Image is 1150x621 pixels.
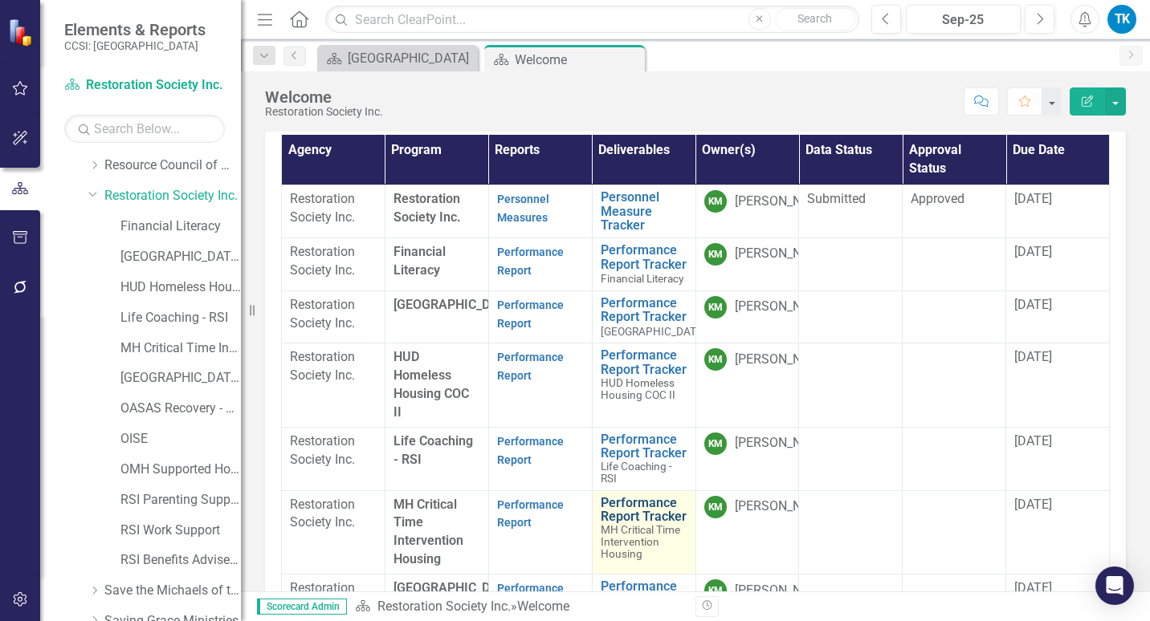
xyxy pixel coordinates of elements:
p: Restoration Society Inc. [290,579,377,616]
div: [PERSON_NAME] [735,351,831,369]
input: Search ClearPoint... [325,6,859,34]
span: HUD Homeless Housing COC II [394,349,469,420]
td: Double-Click to Edit [1006,490,1110,574]
a: Performance Report [497,298,564,330]
div: KM [704,348,727,371]
td: Double-Click to Edit [903,185,1006,238]
td: Double-Click to Edit [799,237,903,290]
td: Double-Click to Edit [488,185,592,238]
p: Restoration Society Inc. [290,190,377,227]
span: [DATE] [1014,349,1052,364]
div: KM [704,296,727,319]
td: Double-Click to Edit [799,343,903,427]
div: KM [704,496,727,518]
span: Financial Literacy [601,272,683,285]
div: [PERSON_NAME] [735,497,831,516]
p: Restoration Society Inc. [290,496,377,533]
div: Restoration Society Inc. [265,106,383,118]
a: Restoration Society Inc. [104,187,241,205]
td: Double-Click to Edit [488,490,592,574]
img: ClearPoint Strategy [8,18,36,46]
td: Double-Click to Edit [1006,237,1110,290]
div: KM [704,579,727,602]
span: Life Coaching - RSI [601,460,672,485]
span: Financial Literacy [394,244,446,278]
a: Performance Report Tracker [601,243,687,271]
div: Welcome [517,599,569,614]
a: Personnel Measures [497,193,549,224]
p: Restoration Society Inc. [290,296,377,333]
div: Welcome [265,88,383,106]
a: Save the Michaels of the World [104,582,241,600]
a: Performance Report [497,498,564,530]
button: Sep-25 [906,5,1021,34]
td: Double-Click to Edit [799,290,903,343]
button: TK [1107,5,1136,34]
a: Performance Report [497,435,564,466]
div: [PERSON_NAME] [735,298,831,316]
span: Restoration Society Inc. [394,191,461,225]
a: Performance Report Tracker [601,432,687,461]
td: Double-Click to Edit [695,185,799,238]
td: Double-Click to Edit Right Click for Context Menu [592,343,695,427]
td: Double-Click to Edit [1006,185,1110,238]
td: Double-Click to Edit [799,427,903,490]
a: OASAS Recovery - Youth Clubhouse [120,400,241,418]
td: Double-Click to Edit [903,290,1006,343]
span: [GEOGRAPHIC_DATA] [394,297,517,312]
span: [GEOGRAPHIC_DATA] [601,325,706,338]
a: RSI Parenting Support [120,491,241,509]
td: Double-Click to Edit [488,237,592,290]
a: Life Coaching - RSI [120,309,241,327]
a: [GEOGRAPHIC_DATA] [321,48,474,68]
td: Double-Click to Edit [282,343,385,427]
td: Double-Click to Edit Right Click for Context Menu [592,290,695,343]
div: Welcome [515,50,641,70]
td: Double-Click to Edit [695,490,799,574]
span: Restoration Society Inc. [290,349,355,383]
div: Open Intercom Messenger [1095,566,1134,605]
td: Double-Click to Edit [1006,343,1110,427]
div: [PERSON_NAME] [735,245,831,263]
button: Search [775,8,855,30]
a: Performance Report [497,351,564,382]
a: HUD Homeless Housing COC II [120,278,241,297]
span: Approved [911,191,964,206]
span: MH Critical Time Intervention Housing [394,497,463,567]
a: Performance Report [497,582,564,613]
div: [PERSON_NAME] [735,582,831,600]
div: KM [704,243,727,266]
td: Double-Click to Edit [1006,290,1110,343]
span: [GEOGRAPHIC_DATA] [394,580,517,595]
td: Double-Click to Edit [282,427,385,490]
span: Elements & Reports [64,20,206,39]
p: Restoration Society Inc. [290,243,377,280]
div: [PERSON_NAME] [735,434,831,453]
span: [DATE] [1014,580,1052,595]
a: Personnel Measure Tracker [601,190,687,233]
div: Sep-25 [911,10,1015,30]
span: [DATE] [1014,297,1052,312]
span: [DATE] [1014,433,1052,448]
td: Double-Click to Edit Right Click for Context Menu [592,237,695,290]
td: Double-Click to Edit [695,343,799,427]
td: Double-Click to Edit [1006,427,1110,490]
td: Double-Click to Edit [903,490,1006,574]
a: [GEOGRAPHIC_DATA] [120,248,241,266]
td: Double-Click to Edit [282,490,385,574]
td: Double-Click to Edit [282,237,385,290]
td: Double-Click to Edit [695,237,799,290]
a: Performance Report [497,246,564,277]
span: [DATE] [1014,244,1052,259]
a: Performance Report Tracker [601,296,706,324]
a: Performance Report Tracker [601,496,687,524]
a: Resource Council of WNY [104,156,241,175]
td: Double-Click to Edit Right Click for Context Menu [592,427,695,490]
td: Double-Click to Edit [903,343,1006,427]
td: Double-Click to Edit [488,427,592,490]
input: Search Below... [64,115,225,143]
td: Double-Click to Edit [488,343,592,427]
td: Double-Click to Edit [799,185,903,238]
a: Restoration Society Inc. [64,76,225,95]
